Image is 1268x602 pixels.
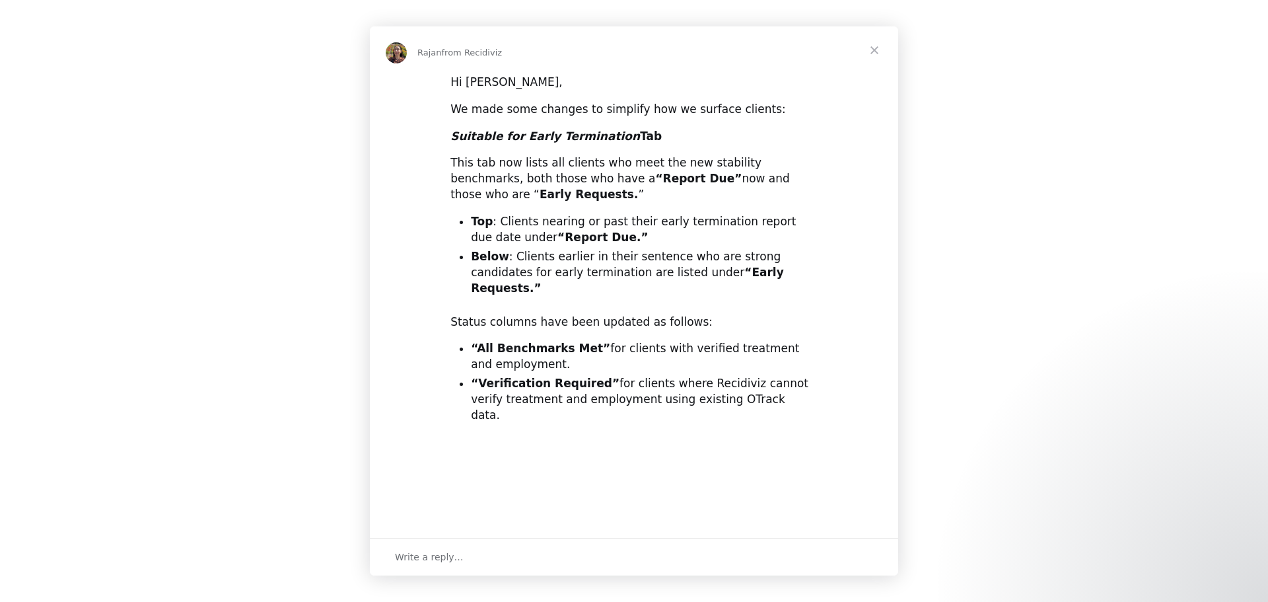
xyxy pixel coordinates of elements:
span: Rajan [417,48,442,57]
b: “Verification Required” [471,377,619,390]
span: from Recidiviz [442,48,503,57]
li: : Clients earlier in their sentence who are strong candidates for early termination are listed under [471,249,818,297]
li: : Clients nearing or past their early termination report due date under [471,214,818,246]
b: Tab [450,130,662,143]
b: “All Benchmarks Met” [471,342,610,355]
span: Write a reply… [395,548,464,566]
span: Close [851,26,898,74]
b: “Early Requests.” [471,266,784,295]
div: This tab now lists all clients who meet the new stability benchmarks, both those who have a now a... [450,155,818,202]
div: We made some changes to simplify how we surface clients: [450,102,818,118]
div: Status columns have been updated as follows: [450,315,818,330]
b: “Report Due” [655,172,742,185]
b: “Report Due.” [557,231,648,244]
li: for clients with verified treatment and employment. [471,341,818,373]
i: Suitable for Early Termination [450,130,640,143]
b: Top [471,215,493,228]
li: for clients where Recidiviz cannot verify treatment and employment using existing OTrack data. [471,376,818,424]
img: Profile image for Rajan [386,42,407,63]
b: Early Requests. [540,188,639,201]
b: Below [471,250,509,263]
div: Hi [PERSON_NAME], [450,75,818,91]
div: Open conversation and reply [370,538,898,576]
